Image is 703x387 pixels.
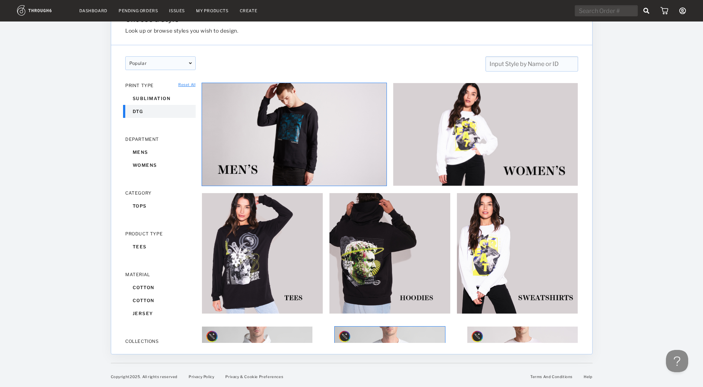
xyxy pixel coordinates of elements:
a: Privacy & Cookie Preferences [225,374,283,379]
div: cotton [125,281,196,294]
a: Terms And Conditions [530,374,573,379]
a: Dashboard [79,8,107,13]
div: tees [125,240,196,253]
div: popular [125,56,196,70]
div: mens [125,146,196,159]
img: d5a14ed0-b846-46dc-8131-80ceb2d60ae3.jpg [393,83,578,186]
div: jersey [125,307,196,320]
div: sublimation [125,92,196,105]
a: Pending Orders [119,8,158,13]
img: style_designer_badgeMockup.svg [471,330,484,343]
img: 1c7472a7-23a3-458a-85e4-90a0ff5d85a9.jpg [329,193,451,314]
a: Create [240,8,258,13]
div: dtg [125,105,196,118]
div: MATERIAL [125,272,196,277]
img: dc8db517-11ad-495c-be9a-a98f272f1968.jpg [457,193,578,314]
iframe: Help Scout Beacon - Open [666,350,688,372]
div: tops [125,199,196,212]
img: 069ff33a-57bc-49ed-af37-331bf3251d68.jpg [202,83,387,186]
div: cotton [125,294,196,307]
div: PRINT TYPE [125,83,196,88]
img: logo.1c10ca64.svg [17,5,68,16]
span: Copyright 2025 . All rights reserved [111,374,178,379]
h3: Look up or browse styles you wish to design. [125,27,502,34]
div: DEPARTMENT [125,136,196,142]
a: Privacy Policy [189,374,214,379]
a: My Products [196,8,229,13]
img: icon_cart.dab5cea1.svg [660,7,668,14]
img: a3462b6a-7cbe-431a-b245-269f01d1d74a.jpg [202,193,323,314]
input: Search Order # [575,5,638,16]
a: Reset All [178,82,195,87]
a: Help [584,374,592,379]
a: Issues [169,8,185,13]
img: style_designer_badgeMockup.svg [206,330,218,343]
input: Input Style by Name or ID [485,56,578,72]
div: CATEGORY [125,190,196,196]
img: style_designer_badgeMockup.svg [338,330,351,343]
div: PRODUCT TYPE [125,231,196,236]
div: COLLECTIONS [125,338,196,344]
div: womens [125,159,196,172]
